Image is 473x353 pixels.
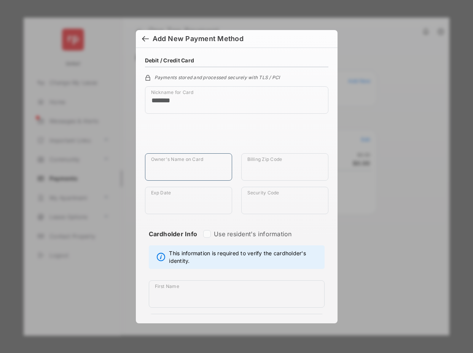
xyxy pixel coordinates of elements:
[169,250,320,265] span: This information is required to verify the cardholder's identity.
[145,57,194,64] h4: Debit / Credit Card
[214,230,291,238] label: Use resident's information
[145,73,328,80] div: Payments stored and processed securely with TLS / PCI
[153,35,244,43] div: Add New Payment Method
[149,230,197,251] strong: Cardholder Info
[145,120,328,153] iframe: Credit card field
